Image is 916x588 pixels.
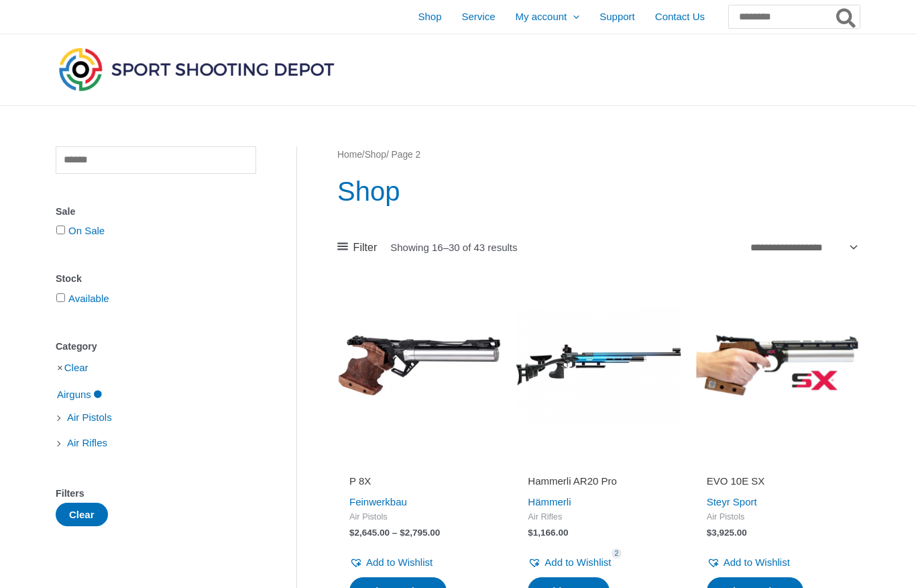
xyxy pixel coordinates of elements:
[56,44,337,94] img: Sport Shooting Depot
[707,553,790,572] a: Add to Wishlist
[707,528,712,538] span: $
[707,475,848,488] h2: EVO 10E SX
[66,411,113,422] a: Air Pistols
[66,406,113,429] span: Air Pistols
[366,556,433,568] span: Add to Wishlist
[56,202,256,222] div: Sale
[400,528,440,538] bdi: 2,795.00
[349,528,355,538] span: $
[528,475,669,493] a: Hammerli AR20 Pro
[745,237,860,257] select: Shop order
[834,5,860,28] button: Search
[707,475,848,493] a: EVO 10E SX
[56,337,256,356] div: Category
[724,556,790,568] span: Add to Wishlist
[68,225,105,236] a: On Sale
[68,293,109,304] a: Available
[707,456,848,472] iframe: Customer reviews powered by Trustpilot
[56,269,256,289] div: Stock
[349,496,407,507] a: Feinwerkbau
[56,484,256,503] div: Filters
[400,528,405,538] span: $
[516,283,681,448] img: Hämmerli AR20 Pro
[528,475,669,488] h2: Hammerli AR20 Pro
[66,436,109,448] a: Air Rifles
[545,556,611,568] span: Add to Wishlist
[337,283,502,448] img: P 8X
[707,528,747,538] bdi: 3,925.00
[353,238,378,258] span: Filter
[349,553,433,572] a: Add to Wishlist
[349,511,490,523] span: Air Pistols
[337,238,377,258] a: Filter
[56,388,103,399] a: Airguns
[64,362,89,373] a: Clear
[390,242,517,252] p: Showing 16–30 of 43 results
[56,503,108,526] button: Clear
[337,150,362,160] a: Home
[392,528,398,538] span: –
[528,528,568,538] bdi: 1,166.00
[337,173,860,210] h1: Shop
[349,456,490,472] iframe: Customer reviews powered by Trustpilot
[528,511,669,523] span: Air Rifles
[707,496,757,507] a: Steyr Sport
[528,496,571,507] a: Hämmerli
[66,432,109,454] span: Air Rifles
[56,383,93,406] span: Airguns
[528,528,533,538] span: $
[707,511,848,523] span: Air Pistols
[56,226,65,234] input: On Sale
[695,283,860,448] img: EVO 10E SX
[337,146,860,164] nav: Breadcrumb
[528,553,611,572] a: Add to Wishlist
[612,548,622,558] span: 2
[349,528,390,538] bdi: 2,645.00
[56,293,65,302] input: Available
[528,456,669,472] iframe: Customer reviews powered by Trustpilot
[349,475,490,493] a: P 8X
[349,475,490,488] h2: P 8X
[365,150,386,160] a: Shop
